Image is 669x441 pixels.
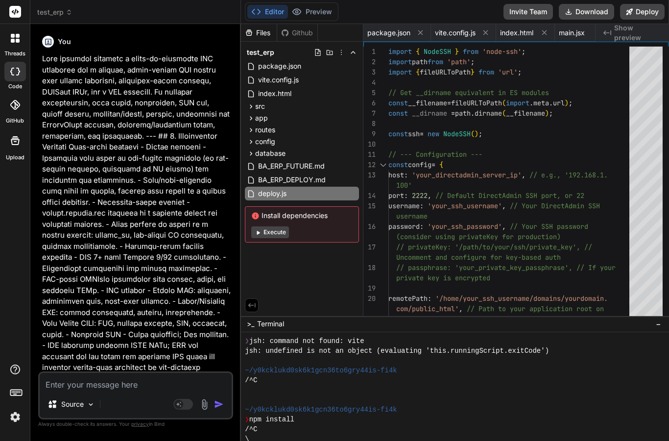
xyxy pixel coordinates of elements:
[467,304,604,313] span: // Path to your application root on
[482,47,522,56] span: 'node-ssh'
[363,283,376,294] div: 19
[412,57,428,66] span: path
[257,188,287,199] span: deploy.js
[363,119,376,129] div: 8
[428,294,431,303] span: :
[363,88,376,98] div: 5
[620,4,665,20] button: Deploy
[61,399,84,409] p: Source
[435,191,584,200] span: // Default DirectAdmin SSH port, or 22
[257,60,302,72] span: package.json
[388,171,404,179] span: host
[363,221,376,232] div: 16
[424,47,451,56] span: NodeSSH
[408,98,447,107] span: __filename
[396,253,561,262] span: Uncomment and configure for key-based auth
[247,319,254,329] span: >_
[363,294,376,304] div: 20
[614,23,661,43] span: Show preview
[388,222,420,231] span: password
[388,201,420,210] span: username
[277,28,317,38] div: Github
[388,88,549,97] span: // Get __dirname equivalent in ES modules
[533,98,549,107] span: meta
[255,137,275,147] span: config
[388,57,412,66] span: import
[363,98,376,108] div: 6
[471,109,475,118] span: .
[363,47,376,57] div: 1
[404,171,408,179] span: :
[367,28,410,38] span: package.json
[8,82,22,91] label: code
[503,4,553,20] button: Invite Team
[257,174,327,186] span: BA_ERP_DEPLOY.md
[363,108,376,119] div: 7
[251,211,353,220] span: Install dependencies
[245,336,249,346] span: ❯
[388,191,404,200] span: port
[500,28,533,38] span: index.html
[506,109,545,118] span: __filename
[455,109,471,118] span: path
[363,263,376,273] div: 18
[522,47,526,56] span: ;
[255,125,275,135] span: routes
[420,68,471,76] span: fileURLToPath
[475,109,502,118] span: dirname
[463,47,478,56] span: from
[471,68,475,76] span: }
[255,148,286,158] span: database
[545,109,549,118] span: )
[502,109,506,118] span: (
[7,409,24,425] img: settings
[131,421,149,427] span: privacy
[6,153,24,162] label: Upload
[518,68,522,76] span: ;
[435,294,608,303] span: '/home/your_ssh_username/domains/yourdomain.
[388,98,408,107] span: const
[478,68,494,76] span: from
[4,49,25,58] label: threads
[377,160,389,170] div: Click to collapse the range.
[388,109,408,118] span: const
[388,150,482,159] span: // --- Configuration ---
[569,98,573,107] span: ;
[420,129,424,138] span: =
[247,48,274,57] span: test_erp
[388,160,408,169] span: const
[396,304,459,313] span: com/public_html'
[255,101,265,111] span: src
[420,201,424,210] span: :
[502,222,506,231] span: ,
[87,400,95,409] img: Pick Models
[439,160,443,169] span: {
[245,375,257,385] span: /^C
[257,160,326,172] span: BA_ERP_FUTURE.md
[363,242,376,252] div: 17
[363,170,376,180] div: 13
[214,399,224,409] img: icon
[428,57,443,66] span: from
[245,405,397,415] span: ~/y0kcklukd0sk6k1gcn36to6gry44is-fi4k
[363,191,376,201] div: 14
[428,191,431,200] span: ,
[656,319,661,329] span: −
[416,47,420,56] span: {
[257,74,300,86] span: vite.config.js
[565,98,569,107] span: )
[451,109,455,118] span: =
[38,419,233,429] p: Always double-check its answers. Your in Bind
[478,129,482,138] span: ;
[428,201,502,210] span: 'your_ssh_username'
[199,399,210,410] img: attachment
[471,129,475,138] span: (
[396,232,561,241] span: (consider using privateKey for production)
[471,57,475,66] span: ;
[245,366,397,375] span: ~/y0kcklukd0sk6k1gcn36to6gry44is-fi4k
[363,57,376,67] div: 2
[549,98,553,107] span: .
[522,171,526,179] span: ,
[431,160,435,169] span: =
[257,88,292,99] span: index.html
